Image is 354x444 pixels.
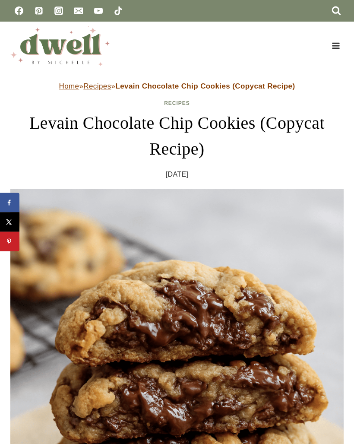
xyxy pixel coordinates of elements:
a: Recipes [164,100,190,106]
button: Open menu [328,39,344,52]
a: Home [59,82,79,90]
strong: Levain Chocolate Chip Cookies (Copycat Recipe) [115,82,295,90]
a: Email [70,2,87,19]
h1: Levain Chocolate Chip Cookies (Copycat Recipe) [10,110,344,162]
time: [DATE] [166,169,189,180]
img: DWELL by michelle [10,26,110,66]
a: YouTube [90,2,107,19]
a: Facebook [10,2,28,19]
a: Recipes [83,82,111,90]
a: Pinterest [30,2,47,19]
span: » » [59,82,295,90]
a: Instagram [50,2,67,19]
button: View Search Form [329,3,344,18]
a: TikTok [110,2,127,19]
